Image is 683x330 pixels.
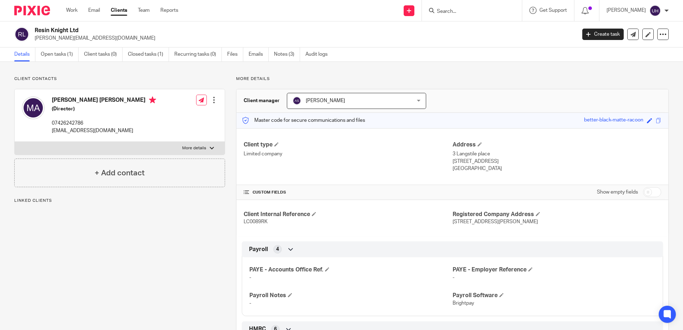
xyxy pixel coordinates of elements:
p: [PERSON_NAME][EMAIL_ADDRESS][DOMAIN_NAME] [35,35,572,42]
p: [STREET_ADDRESS] [453,158,661,165]
span: [STREET_ADDRESS][PERSON_NAME] [453,219,538,224]
h4: [PERSON_NAME] [PERSON_NAME] [52,96,156,105]
a: Work [66,7,78,14]
span: - [453,275,454,280]
a: Details [14,47,35,61]
h3: Client manager [244,97,280,104]
p: Linked clients [14,198,225,204]
a: Email [88,7,100,14]
img: Pixie [14,6,50,15]
p: 07426242786 [52,120,156,127]
a: Open tasks (1) [41,47,79,61]
p: [PERSON_NAME] [607,7,646,14]
p: Client contacts [14,76,225,82]
p: More details [182,145,206,151]
span: - [249,275,251,280]
a: Closed tasks (1) [128,47,169,61]
h5: (Director) [52,105,156,112]
span: - [249,301,251,306]
a: Emails [249,47,269,61]
h4: + Add contact [95,167,145,179]
a: Client tasks (0) [84,47,123,61]
img: svg%3E [649,5,661,16]
p: 3 Langstile place [453,150,661,157]
a: Reports [160,7,178,14]
h4: CUSTOM FIELDS [244,190,452,195]
h4: Payroll Notes [249,292,452,299]
a: Audit logs [305,47,333,61]
p: [GEOGRAPHIC_DATA] [453,165,661,172]
a: Notes (3) [274,47,300,61]
span: Brightpay [453,301,474,306]
h4: PAYE - Accounts Office Ref. [249,266,452,274]
a: Recurring tasks (0) [174,47,222,61]
p: More details [236,76,669,82]
div: better-black-matte-racoon [584,116,643,125]
img: svg%3E [14,27,29,42]
a: Team [138,7,150,14]
a: Files [227,47,243,61]
h4: Address [453,141,661,149]
h4: PAYE - Employer Reference [453,266,655,274]
a: Clients [111,7,127,14]
a: Create task [582,29,624,40]
span: Payroll [249,246,268,253]
span: LC0089RK [244,219,268,224]
p: Master code for secure communications and files [242,117,365,124]
span: 4 [276,246,279,253]
img: svg%3E [293,96,301,105]
h4: Client Internal Reference [244,211,452,218]
p: Limited company [244,150,452,157]
img: svg%3E [22,96,45,119]
h4: Payroll Software [453,292,655,299]
h2: Resin Knight Ltd [35,27,464,34]
i: Primary [149,96,156,104]
label: Show empty fields [597,189,638,196]
span: [PERSON_NAME] [306,98,345,103]
span: Get Support [539,8,567,13]
p: [EMAIL_ADDRESS][DOMAIN_NAME] [52,127,156,134]
h4: Client type [244,141,452,149]
h4: Registered Company Address [453,211,661,218]
input: Search [436,9,500,15]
